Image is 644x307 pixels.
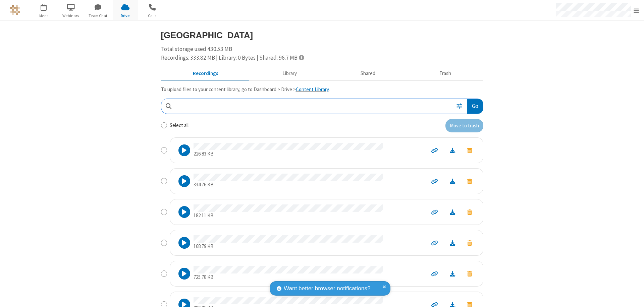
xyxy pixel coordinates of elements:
[284,284,370,293] span: Want better browser notifications?
[86,13,111,19] span: Team Chat
[467,99,483,114] button: Go
[299,55,304,60] span: Totals displayed include files that have been moved to the trash.
[461,238,478,247] button: Move to trash
[140,13,165,19] span: Calls
[194,212,383,220] p: 182.11 KB
[113,13,138,19] span: Drive
[445,119,483,132] button: Move to trash
[296,86,329,93] a: Content Library
[194,181,383,189] p: 334.76 KB
[161,54,483,62] div: Recordings: 333.82 MB | Library: 0 Bytes | Shared: 96.7 MB
[329,67,408,80] button: Shared during meetings
[250,67,329,80] button: Content library
[31,13,56,19] span: Meet
[58,13,84,19] span: Webinars
[444,239,461,247] a: Download file
[408,67,483,80] button: Trash
[161,67,251,80] button: Recorded meetings
[161,30,483,40] h3: [GEOGRAPHIC_DATA]
[161,86,483,94] p: To upload files to your content library, go to Dashboard > Drive > .
[461,269,478,278] button: Move to trash
[461,146,478,155] button: Move to trash
[444,208,461,216] a: Download file
[461,207,478,217] button: Move to trash
[461,177,478,186] button: Move to trash
[161,45,483,62] div: Total storage used 430.53 MB
[194,243,383,250] p: 168.79 KB
[170,122,189,129] label: Select all
[194,273,383,281] p: 725.78 KB
[10,5,20,15] img: QA Selenium DO NOT DELETE OR CHANGE
[194,150,383,158] p: 226.83 KB
[444,177,461,185] a: Download file
[444,270,461,278] a: Download file
[444,146,461,154] a: Download file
